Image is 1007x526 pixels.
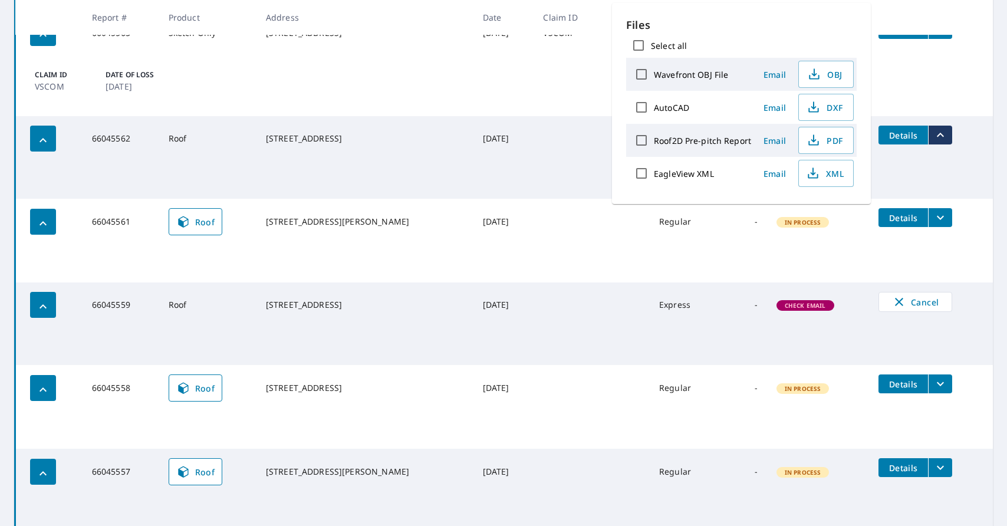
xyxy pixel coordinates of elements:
span: PDF [806,133,844,147]
span: Email [761,168,789,179]
td: [DATE] [473,116,534,161]
button: detailsBtn-66045557 [878,458,928,477]
td: Regular [650,199,719,245]
span: In Process [778,384,828,393]
button: detailsBtn-66045558 [878,374,928,393]
label: EagleView XML [654,168,714,179]
td: - [719,449,767,495]
div: [STREET_ADDRESS] [266,299,464,311]
div: [STREET_ADDRESS][PERSON_NAME] [266,466,464,478]
span: Email [761,69,789,80]
p: VSCOM [35,80,101,93]
label: AutoCAD [654,102,689,113]
td: [DATE] [473,282,534,327]
td: Roof [159,116,256,161]
button: filesDropdownBtn-66045561 [928,208,952,227]
div: [STREET_ADDRESS][PERSON_NAME] [266,216,464,228]
span: Cancel [891,295,940,309]
button: filesDropdownBtn-66045557 [928,458,952,477]
span: XML [806,166,844,180]
span: Check Email [778,301,833,310]
span: Roof [176,465,215,479]
a: Roof [169,458,223,485]
button: DXF [798,94,854,121]
a: Roof [169,374,223,402]
td: Express [650,282,719,327]
span: Details [886,379,921,390]
button: detailsBtn-66045562 [878,126,928,144]
span: In Process [778,218,828,226]
span: OBJ [806,67,844,81]
button: OBJ [798,61,854,88]
td: - [719,365,767,411]
button: Email [756,98,794,117]
p: Files [626,17,857,33]
span: Details [886,462,921,474]
label: Roof2D Pre-pitch Report [654,135,751,146]
button: XML [798,160,854,187]
label: Wavefront OBJ File [654,69,728,80]
button: PDF [798,127,854,154]
div: [STREET_ADDRESS] [266,382,464,394]
span: Email [761,135,789,146]
button: Email [756,131,794,150]
div: [STREET_ADDRESS] [266,133,464,144]
td: 66045562 [83,116,159,161]
td: Regular [650,449,719,495]
td: Roof [159,282,256,327]
span: Details [886,212,921,223]
td: [DATE] [473,199,534,245]
p: [DATE] [106,80,172,93]
span: Email [761,102,789,113]
td: 66045558 [83,365,159,411]
span: Roof [176,381,215,395]
span: Details [886,130,921,141]
td: [DATE] [473,365,534,411]
button: filesDropdownBtn-66045562 [928,126,952,144]
td: 66045557 [83,449,159,495]
td: 66045561 [83,199,159,245]
td: 66045559 [83,282,159,327]
button: Email [756,65,794,84]
a: Roof [169,208,223,235]
span: Roof [176,215,215,229]
button: detailsBtn-66045561 [878,208,928,227]
span: In Process [778,468,828,476]
p: Claim ID [35,70,101,80]
span: DXF [806,100,844,114]
button: Email [756,165,794,183]
td: - [719,199,767,245]
td: - [719,282,767,327]
button: Cancel [878,292,952,312]
td: Regular [650,365,719,411]
label: Select all [651,40,687,51]
p: Date of Loss [106,70,172,80]
button: filesDropdownBtn-66045558 [928,374,952,393]
td: [DATE] [473,449,534,495]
